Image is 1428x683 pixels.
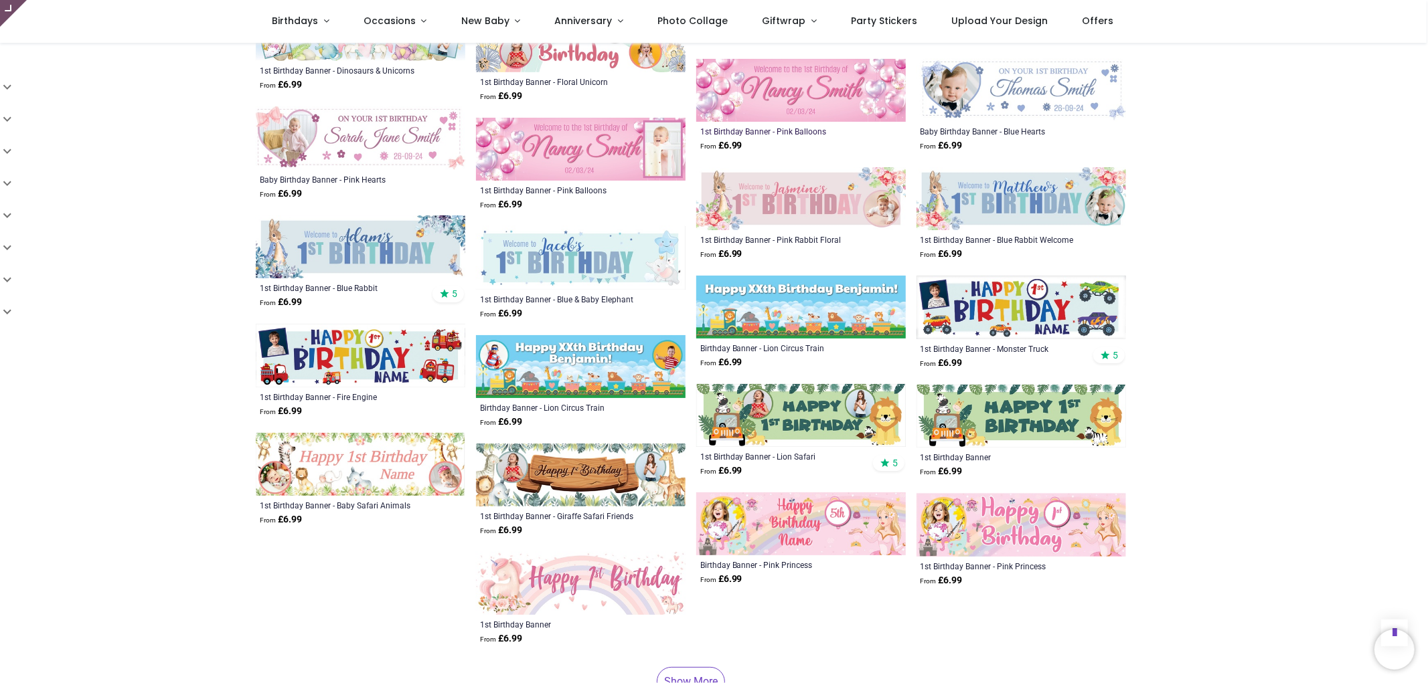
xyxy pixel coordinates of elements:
[260,191,276,198] span: From
[480,632,522,646] strong: £ 6.99
[260,282,421,293] a: 1st Birthday Banner - Blue Rabbit
[921,139,963,153] strong: £ 6.99
[260,500,421,510] a: 1st Birthday Banner - Baby Safari Animals
[700,142,716,150] span: From
[480,510,641,521] a: 1st Birthday Banner - Giraffe Safari Friends
[921,360,937,367] span: From
[700,251,716,258] span: From
[917,276,1126,339] img: Personalised Happy 1st Birthday Banner - Monster Truck - Custom Name & 1 Photo Upload
[951,14,1048,27] span: Upload Your Design
[480,201,496,209] span: From
[480,307,522,320] strong: £ 6.99
[696,167,906,230] img: Personalised Happy 1st Birthday Banner - Pink Rabbit Floral Welcome - Custom Name & 1 Photo
[921,468,937,476] span: From
[480,527,496,534] span: From
[1113,349,1118,361] span: 5
[461,14,509,27] span: New Baby
[476,444,686,506] img: Personalised Happy 1st Birthday Banner - Giraffe Safari Friends - 2 Photo Upload
[260,408,276,415] span: From
[260,296,302,309] strong: £ 6.99
[700,139,742,153] strong: £ 6.99
[917,167,1126,230] img: Personalised Happy 1st Birthday Banner - Blue Rabbit Welcome - Custom Name & 1 Photo Upload
[480,524,522,537] strong: £ 6.99
[892,457,898,469] span: 5
[256,106,465,169] img: Personalised Baby Birthday Banner - Pink Hearts - Add Text & 1 Photo Upload
[480,419,496,426] span: From
[700,248,742,261] strong: £ 6.99
[555,14,613,27] span: Anniversary
[700,126,862,136] a: 1st Birthday Banner - Pink Balloons
[260,187,302,201] strong: £ 6.99
[657,14,728,27] span: Photo Collage
[696,276,906,338] img: Personalised Happy Birthday Banner - Lion Circus Train - Custom Text
[480,619,641,629] a: 1st Birthday Banner
[700,576,716,583] span: From
[260,391,421,402] a: 1st Birthday Banner - Fire Engine
[921,248,963,261] strong: £ 6.99
[700,464,742,478] strong: £ 6.99
[917,493,1126,556] img: Happy 1st Birthday Banner - Pink Princess - 1 Photo Upload
[476,118,686,181] img: Personalised 1st Birthday Banner - Pink Balloons - Custom Name Date & 1 Photo Upload
[921,343,1082,354] a: 1st Birthday Banner - Monster Truck
[700,451,862,462] a: 1st Birthday Banner - Lion Safari
[1374,629,1415,670] iframe: Brevo live chat
[700,343,862,353] a: Birthday Banner - Lion Circus Train
[700,573,742,586] strong: £ 6.99
[921,142,937,150] span: From
[700,468,716,475] span: From
[696,384,906,447] img: Personalised Happy 1st Birthday Banner - Lion Safari - 2 Photo Upload
[700,359,716,367] span: From
[480,636,496,643] span: From
[256,215,465,278] img: Personalised Happy 1st Birthday Banner - Blue Rabbit - Custom Name
[480,402,641,413] a: Birthday Banner - Lion Circus Train
[260,65,421,76] a: 1st Birthday Banner - Dinosaurs & Unicorns
[851,14,917,27] span: Party Stickers
[700,234,862,245] a: 1st Birthday Banner - Pink Rabbit Floral Welcome
[260,513,302,526] strong: £ 6.99
[480,93,496,100] span: From
[762,14,805,27] span: Giftwrap
[480,185,641,195] a: 1st Birthday Banner - Pink Balloons
[480,310,496,318] span: From
[256,433,465,496] img: Personalised Happy 1st Birthday Banner - Baby Safari Animals - Custom Name & 2 Photo Upload
[476,335,686,398] img: Personalised Happy Birthday Banner - Lion Circus Train - Custom Text & 2 Photo Upload
[921,251,937,258] span: From
[480,76,641,87] a: 1st Birthday Banner - Floral Unicorn
[260,405,302,418] strong: £ 6.99
[480,90,522,103] strong: £ 6.99
[260,516,276,524] span: From
[921,561,1082,571] a: 1st Birthday Banner - Pink Princess
[272,14,318,27] span: Birthdays
[452,288,457,300] span: 5
[921,126,1082,136] a: Baby Birthday Banner - Blue Hearts
[476,552,686,615] img: Happy 1st Birthday Banner - Unicorn & Hearts
[921,234,1082,245] a: 1st Birthday Banner - Blue Rabbit Welcome
[480,294,641,304] a: 1st Birthday Banner - Blue & Baby Elephant
[921,452,1082,462] a: 1st Birthday Banner
[260,299,276,306] span: From
[480,415,522,429] strong: £ 6.99
[260,174,421,185] a: Baby Birthday Banner - Pink Hearts
[921,577,937,585] span: From
[700,559,862,570] a: Birthday Banner - Pink Princess
[364,14,416,27] span: Occasions
[917,385,1126,448] img: Happy 1st Birthday Banner - Lion Safari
